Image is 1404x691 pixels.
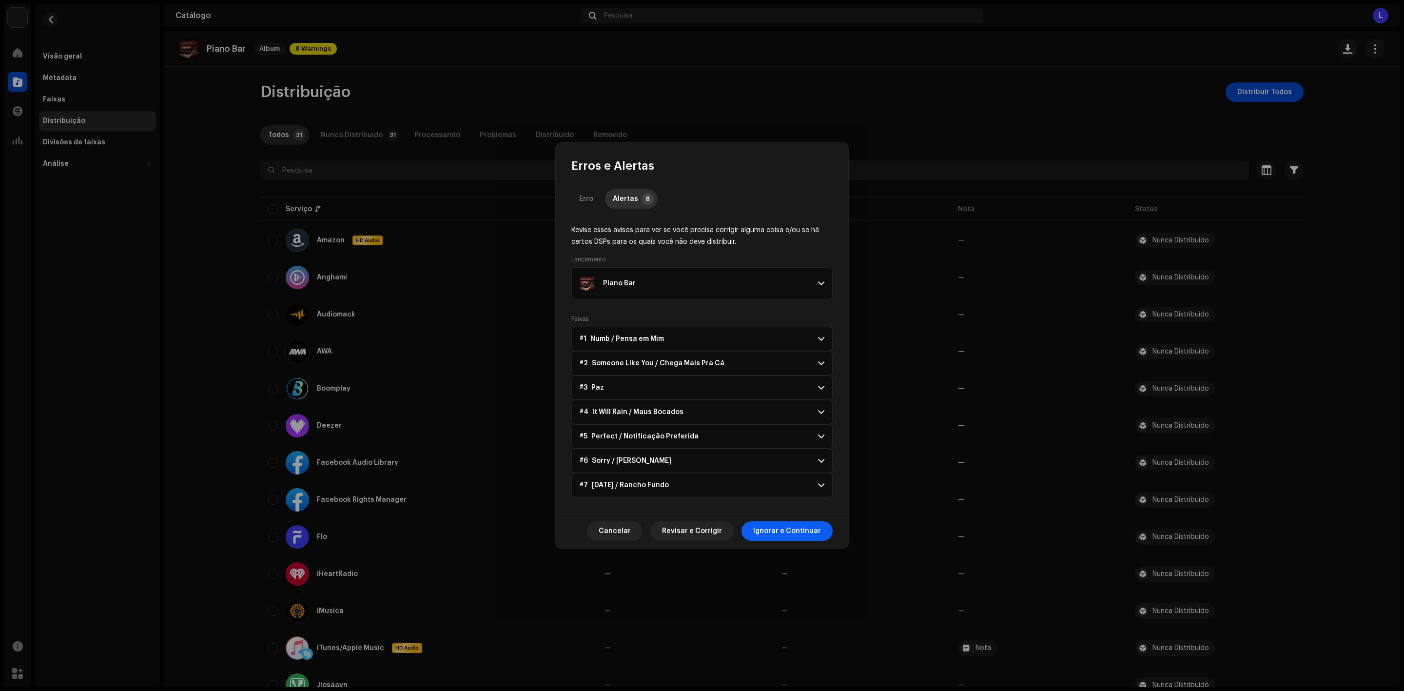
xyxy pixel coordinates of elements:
div: Revise esses avisos para ver se você precisa corrigir alguma coisa e/ou se há certos DSPs para os... [571,224,833,248]
span: #5 Perfect / Notificação Preferida [580,433,699,440]
img: 1619e7d5-c2d9-461d-9c48-ac744c02e996 [580,276,595,291]
p-accordion-header: #7 [DATE] / Rancho Fundo [571,473,833,497]
span: #1 Numb / Pensa em Mim [580,335,664,343]
button: Revisar e Corrigir [650,521,734,541]
button: Cancelar [587,521,643,541]
p-accordion-header: #5 Perfect / Notificação Preferida [571,424,833,449]
p-accordion-header: #4 It Will Rain / Maus Bocados [571,400,833,424]
div: Alertas [613,189,638,209]
span: #3 Paz [580,384,604,392]
span: Cancelar [599,521,631,541]
span: #4 It Will Rain / Maus Bocados [580,408,683,416]
div: Erro [579,189,593,209]
span: Erros e Alertas [571,158,654,174]
button: Ignorar e Continuar [741,521,833,541]
span: #6 Sorry / [PERSON_NAME] [580,457,671,465]
p-accordion-header: #2 Someone Like You / Chega Mais Pra Cá [571,351,833,375]
label: Faixas [571,315,588,323]
p-accordion-header: Piano Bar [571,267,833,299]
p-accordion-header: #1 Numb / Pensa em Mim [571,327,833,351]
p-accordion-header: #3 Paz [571,375,833,400]
span: #2 Someone Like You / Chega Mais Pra Cá [580,359,724,367]
span: Revisar e Corrigir [662,521,722,541]
span: Ignorar e Continuar [753,521,821,541]
span: #7 [DATE] / Rancho Fundo [580,481,669,489]
p-accordion-header: #6 Sorry / [PERSON_NAME] [571,449,833,473]
p-badge: 8 [642,193,654,205]
label: Lançamento [571,256,605,263]
div: Piano Bar [603,279,636,287]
